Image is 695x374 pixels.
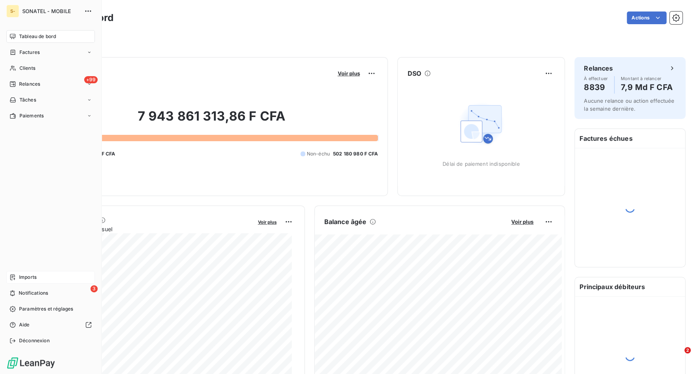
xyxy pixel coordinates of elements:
img: Empty state [456,99,506,150]
h4: 7,9 Md F CFA [621,81,673,94]
button: Voir plus [509,218,536,225]
h6: Principaux débiteurs [575,277,685,296]
img: Logo LeanPay [6,357,56,369]
span: Déconnexion [19,337,50,344]
h2: 7 943 861 313,86 F CFA [45,108,378,132]
span: Notifications [19,290,48,297]
span: Paramètres et réglages [19,305,73,313]
div: S- [6,5,19,17]
span: Paiements [19,112,44,119]
button: Voir plus [256,218,279,225]
span: Non-échu [307,150,330,157]
span: SONATEL - MOBILE [22,8,79,14]
span: Aucune relance ou action effectuée la semaine dernière. [584,98,674,112]
span: À effectuer [584,76,608,81]
span: Tâches [19,96,36,104]
span: Clients [19,65,35,72]
span: Factures [19,49,40,56]
h6: Relances [584,63,613,73]
span: Aide [19,321,30,328]
button: Voir plus [335,70,362,77]
span: 2 [684,347,691,353]
span: Montant à relancer [621,76,673,81]
h6: DSO [407,69,421,78]
span: 502 180 980 F CFA [333,150,378,157]
span: Voir plus [258,219,277,225]
span: Délai de paiement indisponible [443,161,520,167]
span: Imports [19,274,37,281]
span: +99 [84,76,98,83]
span: Tableau de bord [19,33,56,40]
span: 3 [90,285,98,292]
h6: Balance âgée [324,217,367,226]
button: Actions [627,12,666,24]
a: Aide [6,318,95,331]
span: Voir plus [337,70,360,77]
iframe: Intercom live chat [668,347,687,366]
span: Relances [19,81,40,88]
h6: Factures échues [575,129,685,148]
h4: 8839 [584,81,608,94]
span: Chiffre d'affaires mensuel [45,225,252,233]
span: Voir plus [511,219,533,225]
